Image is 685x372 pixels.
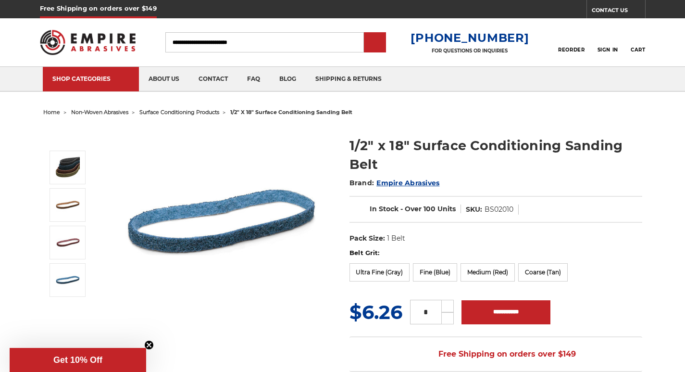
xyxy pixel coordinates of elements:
span: Brand: [349,179,374,187]
span: Units [437,205,456,213]
span: Get 10% Off [53,355,102,365]
dd: 1 Belt [387,233,405,244]
img: Surface Conditioning Sanding Belts [56,155,80,180]
h1: 1/2" x 18" Surface Conditioning Sanding Belt [349,136,642,174]
a: blog [270,67,306,91]
img: 1/2"x18" Coarse Surface Conditioning Belt [56,193,80,217]
span: Sign In [598,47,618,53]
a: CONTACT US [592,5,645,18]
span: Free Shipping on orders over $149 [415,345,576,364]
span: Cart [631,47,645,53]
a: faq [237,67,270,91]
img: Empire Abrasives [40,24,136,61]
label: Belt Grit: [349,248,642,258]
dt: Pack Size: [349,233,385,244]
a: shipping & returns [306,67,391,91]
a: Reorder [558,32,585,52]
a: surface conditioning products [139,109,219,115]
span: 1/2" x 18" surface conditioning sanding belt [230,109,352,115]
button: Close teaser [144,340,154,350]
a: contact [189,67,237,91]
a: about us [139,67,189,91]
dd: BS02010 [485,205,513,215]
span: Reorder [558,47,585,53]
div: Get 10% OffClose teaser [10,348,146,372]
div: SHOP CATEGORIES [52,75,129,82]
button: Next [57,299,80,320]
span: - Over [400,205,422,213]
button: Previous [57,130,80,151]
a: Empire Abrasives [376,179,439,187]
span: $6.26 [349,300,402,324]
a: Cart [631,32,645,53]
a: [PHONE_NUMBER] [411,31,529,45]
img: Surface Conditioning Sanding Belts [125,126,318,319]
a: non-woven abrasives [71,109,128,115]
img: 1/2"x18" Fine Surface Conditioning Belt [56,268,80,292]
p: FOR QUESTIONS OR INQUIRIES [411,48,529,54]
dt: SKU: [466,205,482,215]
img: 1/2"x18" Medium Surface Conditioning Belt [56,231,80,255]
span: In Stock [370,205,399,213]
input: Submit [365,33,385,52]
span: 100 [423,205,436,213]
a: home [43,109,60,115]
